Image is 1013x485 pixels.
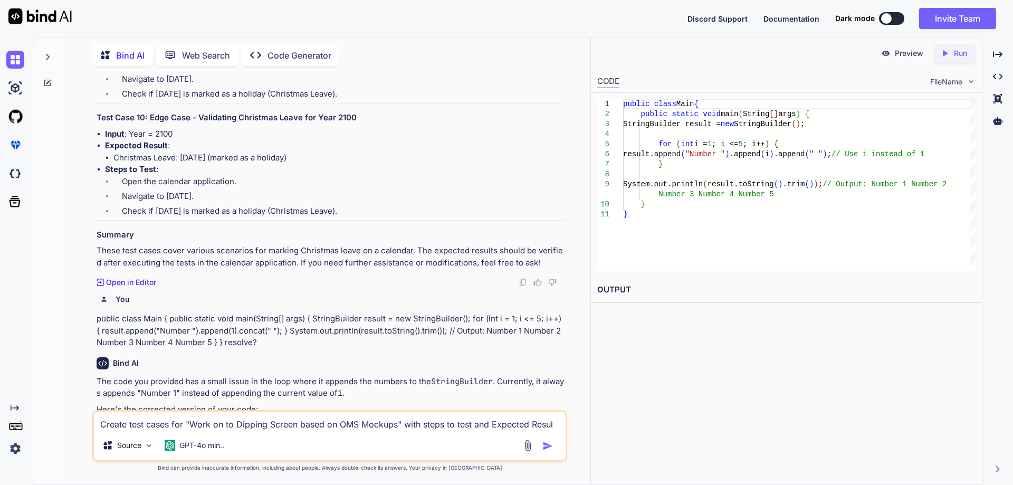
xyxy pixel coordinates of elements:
div: 7 [597,159,609,169]
div: 9 [597,179,609,189]
span: { [773,140,778,148]
span: void [703,110,721,118]
span: ; i <= [712,140,738,148]
img: dislike [548,278,557,287]
span: ) [796,110,800,118]
span: ( [791,120,796,128]
span: ; [818,180,822,188]
span: ) [814,180,818,188]
span: ( [681,150,685,158]
img: icon [542,441,553,451]
span: ; [827,150,831,158]
span: 1 [707,140,711,148]
button: Documentation [763,13,819,24]
span: main [721,110,739,118]
span: .append [773,150,805,158]
span: 5 [738,140,742,148]
button: Discord Support [687,13,748,24]
p: These test cases cover various scenarios for marking Christmas leave on a calendar. The expected ... [97,245,565,269]
span: String [743,110,769,118]
span: .append [729,150,760,158]
p: The code you provided has a small issue in the loop where it appends the numbers to the . Current... [97,376,565,400]
span: class [654,100,676,108]
img: settings [6,440,24,458]
div: 2 [597,109,609,119]
h6: You [116,294,130,305]
span: public [623,100,649,108]
li: Open the calendar application. [113,176,565,191]
span: result.toString [707,180,773,188]
span: result.append [623,150,681,158]
li: Check if [DATE] is marked as a holiday (Christmas Leave). [113,205,565,220]
h3: Summary [97,229,565,241]
p: GPT-4o min.. [179,440,224,451]
h2: OUTPUT [591,278,982,302]
span: System.out.println [623,180,703,188]
span: ( [805,180,809,188]
span: ( [676,140,680,148]
span: } [658,160,663,168]
p: Bind AI [116,49,145,62]
span: public [641,110,667,118]
span: ) [769,150,773,158]
span: } [623,210,627,218]
textarea: Create test cases for "Work on to Dipping Screen based on OMS Mockups" with steps to test and Exp... [94,412,566,431]
span: int [681,140,694,148]
div: 6 [597,149,609,159]
li: : [105,140,565,164]
span: i [765,150,769,158]
span: FileName [930,77,962,87]
h3: Test Case 10: Edge Case - Validating Christmas Leave for Year 2100 [97,112,565,124]
span: ) [725,150,729,158]
span: ) [778,180,782,188]
span: [ [769,110,773,118]
div: 3 [597,119,609,129]
img: Pick Models [145,441,154,450]
div: 10 [597,199,609,210]
span: Discord Support [687,14,748,23]
span: Number 3 Number 4 Number 5 [658,190,773,198]
p: Preview [895,48,923,59]
strong: Expected Result [105,140,168,150]
span: Main [676,100,694,108]
span: args [778,110,796,118]
span: ) [823,150,827,158]
span: ) [809,180,814,188]
li: Navigate to [DATE]. [113,73,565,88]
div: 5 [597,139,609,149]
div: 4 [597,129,609,139]
img: ai-studio [6,79,24,97]
span: { [694,100,698,108]
span: "Number " [685,150,725,158]
span: { [805,110,809,118]
span: ( [773,180,778,188]
span: ( [703,180,707,188]
img: githubLight [6,108,24,126]
img: copy [519,278,527,287]
div: 1 [597,99,609,109]
img: preview [881,49,891,58]
li: : [105,164,565,220]
span: for [658,140,672,148]
span: .trim [782,180,805,188]
li: Christmas Leave: [DATE] (marked as a holiday) [113,152,565,164]
span: ) [796,120,800,128]
p: Open in Editor [106,277,156,288]
strong: Steps to Test [105,164,156,174]
p: Run [954,48,967,59]
p: Here's the corrected version of your code: [97,404,565,416]
li: : [105,47,565,103]
span: new [720,120,733,128]
code: StringBuilder [431,376,493,387]
div: 8 [597,169,609,179]
span: ( [805,150,809,158]
p: Code Generator [267,49,331,62]
img: Bind AI [8,8,72,24]
img: darkCloudIdeIcon [6,165,24,183]
span: Dark mode [835,13,875,24]
span: i = [694,140,707,148]
span: ( [738,110,742,118]
img: chat [6,51,24,69]
li: Navigate to [DATE]. [113,191,565,205]
p: Source [117,440,141,451]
